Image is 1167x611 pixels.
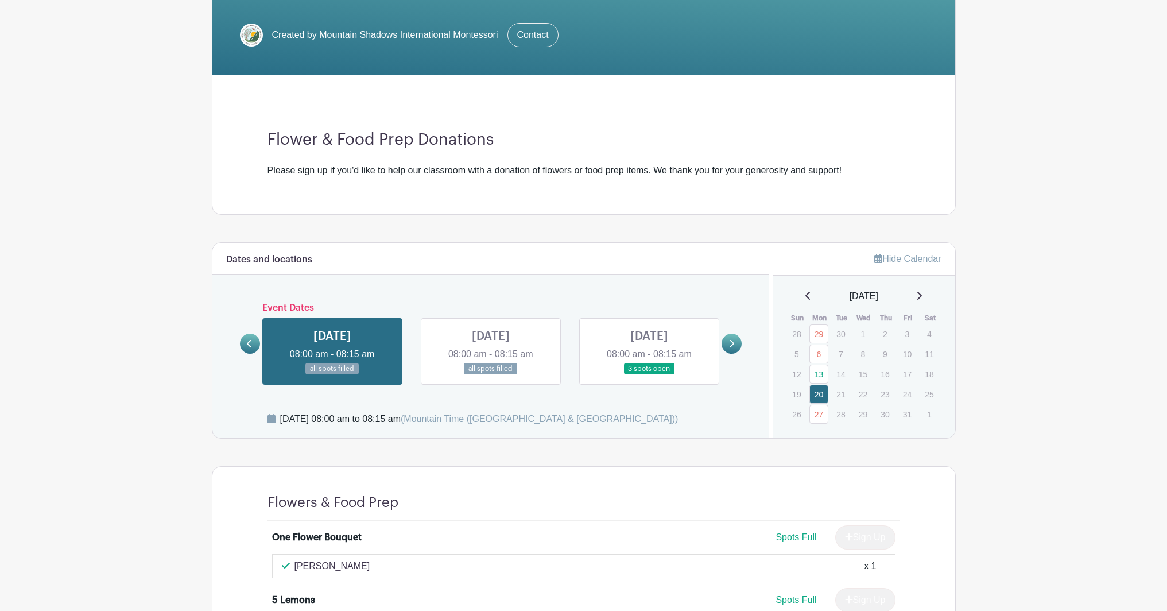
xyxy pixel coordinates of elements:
p: 4 [920,325,939,343]
p: 15 [854,365,873,383]
div: One Flower Bouquet [272,531,362,544]
a: 13 [809,365,828,384]
h4: Flowers & Food Prep [267,494,398,511]
p: 2 [875,325,894,343]
p: 28 [787,325,806,343]
p: 16 [875,365,894,383]
h3: Flower & Food Prep Donations [267,130,900,150]
div: 5 Lemons [272,593,315,607]
span: (Mountain Time ([GEOGRAPHIC_DATA] & [GEOGRAPHIC_DATA])) [401,414,678,424]
p: 18 [920,365,939,383]
p: 12 [787,365,806,383]
th: Mon [809,312,831,324]
div: Please sign up if you'd like to help our classroom with a donation of flowers or food prep items.... [267,164,900,177]
p: 23 [875,385,894,403]
p: 7 [831,345,850,363]
p: [PERSON_NAME] [294,559,370,573]
span: Spots Full [776,532,816,542]
p: 24 [898,385,917,403]
p: 17 [898,365,917,383]
p: 9 [875,345,894,363]
a: 29 [809,324,828,343]
h6: Event Dates [260,303,722,314]
p: 29 [854,405,873,423]
a: 27 [809,405,828,424]
h6: Dates and locations [226,254,312,265]
img: MSIM_LogoCircular.jpg [240,24,263,47]
p: 30 [831,325,850,343]
th: Wed [853,312,875,324]
p: 25 [920,385,939,403]
a: Contact [507,23,559,47]
span: [DATE] [850,289,878,303]
p: 28 [831,405,850,423]
p: 31 [898,405,917,423]
div: x 1 [864,559,876,573]
th: Sat [919,312,941,324]
p: 5 [787,345,806,363]
a: 6 [809,345,828,363]
p: 21 [831,385,850,403]
p: 26 [787,405,806,423]
a: 20 [809,385,828,404]
th: Thu [875,312,897,324]
div: [DATE] 08:00 am to 08:15 am [280,412,679,426]
p: 1 [920,405,939,423]
p: 30 [875,405,894,423]
p: 8 [854,345,873,363]
p: 19 [787,385,806,403]
span: Spots Full [776,595,816,605]
th: Sun [786,312,809,324]
p: 10 [898,345,917,363]
p: 1 [854,325,873,343]
p: 3 [898,325,917,343]
a: Hide Calendar [874,254,941,264]
th: Fri [897,312,920,324]
th: Tue [831,312,853,324]
p: 14 [831,365,850,383]
p: 11 [920,345,939,363]
span: Created by Mountain Shadows International Montessori [272,28,498,42]
p: 22 [854,385,873,403]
